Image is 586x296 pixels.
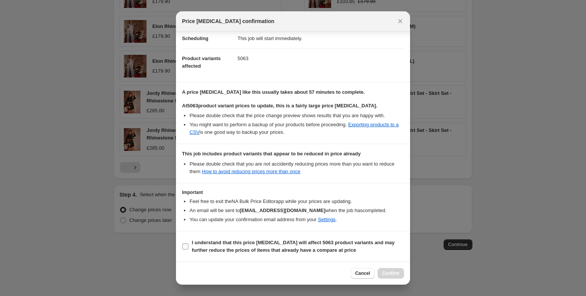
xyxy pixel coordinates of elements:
[202,169,301,174] a: How to avoid reducing prices more than once
[395,16,406,26] button: Close
[351,268,375,279] button: Cancel
[190,198,404,205] li: Feel free to exit the NA Bulk Price Editor app while your prices are updating.
[182,56,221,69] span: Product variants affected
[182,103,377,108] b: At 5063 product variant prices to update, this is a fairly large price [MEDICAL_DATA].
[190,216,404,223] li: You can update your confirmation email address from your .
[182,189,404,195] h3: Important
[190,122,399,135] a: Exporting products to a CSV
[237,48,404,68] dd: 5063
[190,207,404,214] li: An email will be sent to when the job has completed .
[318,217,336,222] a: Settings
[192,240,395,253] b: I understand that this price [MEDICAL_DATA] will affect 5063 product variants and may further red...
[182,36,208,41] span: Scheduling
[355,270,370,276] span: Cancel
[182,151,361,157] b: This job includes product variants that appear to be reduced in price already
[240,208,325,213] b: [EMAIL_ADDRESS][DOMAIN_NAME]
[190,160,404,175] li: Please double check that you are not accidently reducing prices more than you want to reduce them
[190,121,404,136] li: You might want to perform a backup of your products before proceeding. is one good way to backup ...
[182,17,274,25] span: Price [MEDICAL_DATA] confirmation
[182,89,365,95] b: A price [MEDICAL_DATA] like this usually takes about 57 minutes to complete.
[237,28,404,48] dd: This job will start immediately.
[190,112,404,119] li: Please double check that the price change preview shows results that you are happy with.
